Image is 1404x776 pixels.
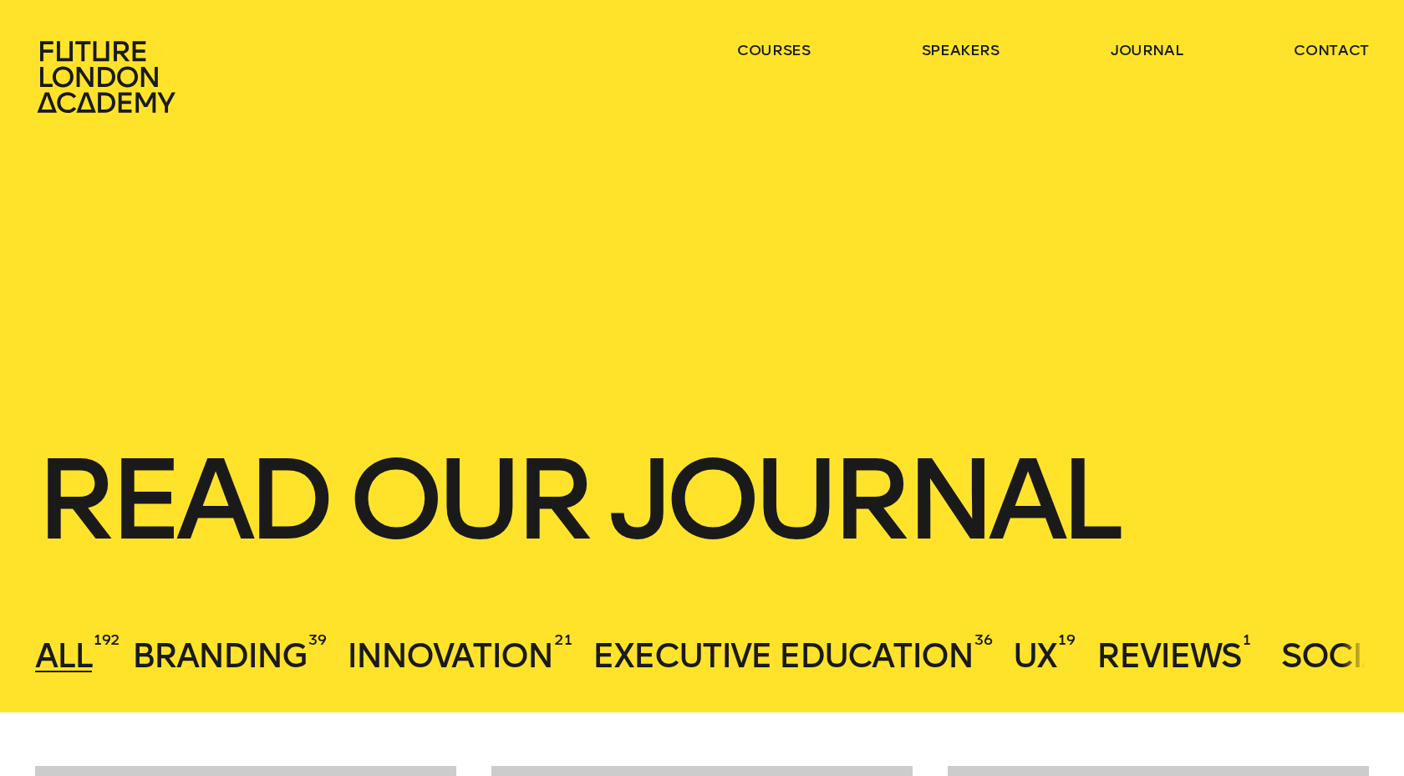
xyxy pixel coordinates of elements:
[554,630,572,650] sup: 21
[132,636,307,676] span: Branding
[94,630,120,650] sup: 192
[1294,40,1369,60] a: contact
[308,630,326,650] sup: 39
[35,636,92,676] span: All
[737,40,811,60] a: courses
[1111,40,1183,60] a: journal
[922,40,1000,60] a: speakers
[347,636,552,676] span: Innovation
[1096,636,1241,676] span: Reviews
[1058,630,1075,650] sup: 19
[1013,636,1056,676] span: UX
[974,630,992,650] sup: 36
[593,636,973,676] span: Executive Education
[1243,630,1251,650] sup: 1
[35,445,1369,555] h1: Read our journal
